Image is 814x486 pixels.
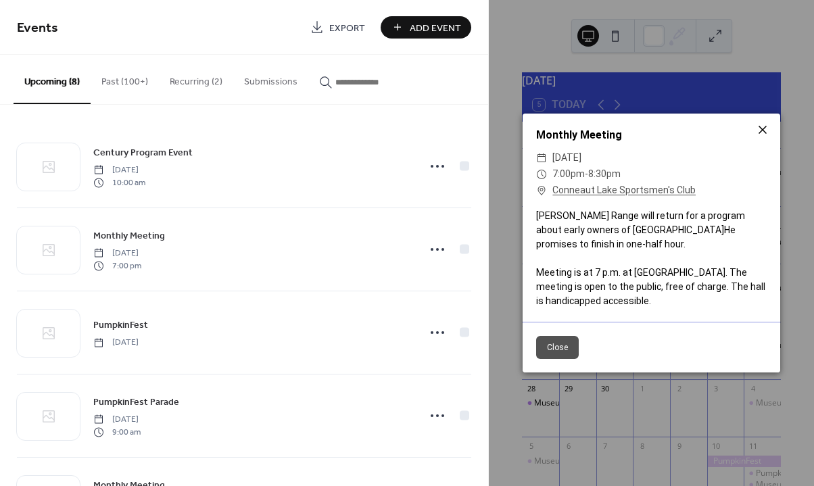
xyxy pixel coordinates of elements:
[93,176,145,189] span: 10:00 am
[93,229,165,243] span: Monthly Meeting
[93,146,193,160] span: Century Program Event
[159,55,233,103] button: Recurring (2)
[329,21,365,35] span: Export
[93,164,145,176] span: [DATE]
[17,15,58,41] span: Events
[552,150,581,166] span: [DATE]
[93,394,179,410] a: PumpkinFest Parade
[300,16,375,39] a: Export
[585,168,588,179] span: -
[93,247,141,260] span: [DATE]
[536,336,579,359] button: Close
[14,55,91,104] button: Upcoming (8)
[523,127,780,143] div: Monthly Meeting
[93,145,193,160] a: Century Program Event
[93,228,165,243] a: Monthly Meeting
[588,168,621,179] span: 8:30pm
[93,260,141,272] span: 7:00 pm
[93,318,148,333] span: PumpkinFest
[93,426,141,438] span: 9:00 am
[233,55,308,103] button: Submissions
[536,166,547,183] div: ​
[93,395,179,410] span: PumpkinFest Parade
[93,337,139,349] span: [DATE]
[552,183,696,199] a: Conneaut Lake Sportsmen's Club
[93,414,141,426] span: [DATE]
[381,16,471,39] button: Add Event
[552,168,585,179] span: 7:00pm
[536,150,547,166] div: ​
[523,209,780,308] div: [PERSON_NAME] Range will return for a program about early owners of [GEOGRAPHIC_DATA]He promises ...
[93,317,148,333] a: PumpkinFest
[410,21,461,35] span: Add Event
[91,55,159,103] button: Past (100+)
[536,183,547,199] div: ​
